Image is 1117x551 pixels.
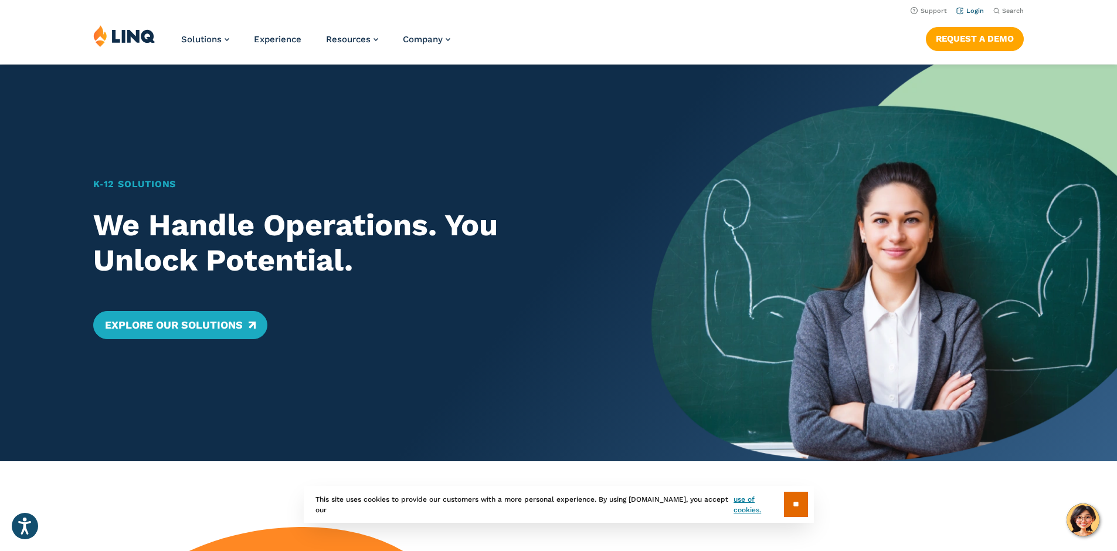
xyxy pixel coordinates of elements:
button: Open Search Bar [993,6,1024,15]
h1: K‑12 Solutions [93,177,606,191]
h2: We Handle Operations. You Unlock Potential. [93,208,606,278]
nav: Primary Navigation [181,25,450,63]
button: Hello, have a question? Let’s chat. [1067,503,1099,536]
span: Company [403,34,443,45]
span: Resources [326,34,371,45]
img: LINQ | K‑12 Software [93,25,155,47]
nav: Button Navigation [926,25,1024,50]
a: use of cookies. [734,494,783,515]
span: Solutions [181,34,222,45]
span: Search [1002,7,1024,15]
a: Experience [254,34,301,45]
a: Solutions [181,34,229,45]
a: Explore Our Solutions [93,311,267,339]
img: Home Banner [651,65,1117,461]
a: Company [403,34,450,45]
a: Resources [326,34,378,45]
a: Login [956,7,984,15]
div: This site uses cookies to provide our customers with a more personal experience. By using [DOMAIN... [304,486,814,523]
a: Support [911,7,947,15]
a: Request a Demo [926,27,1024,50]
